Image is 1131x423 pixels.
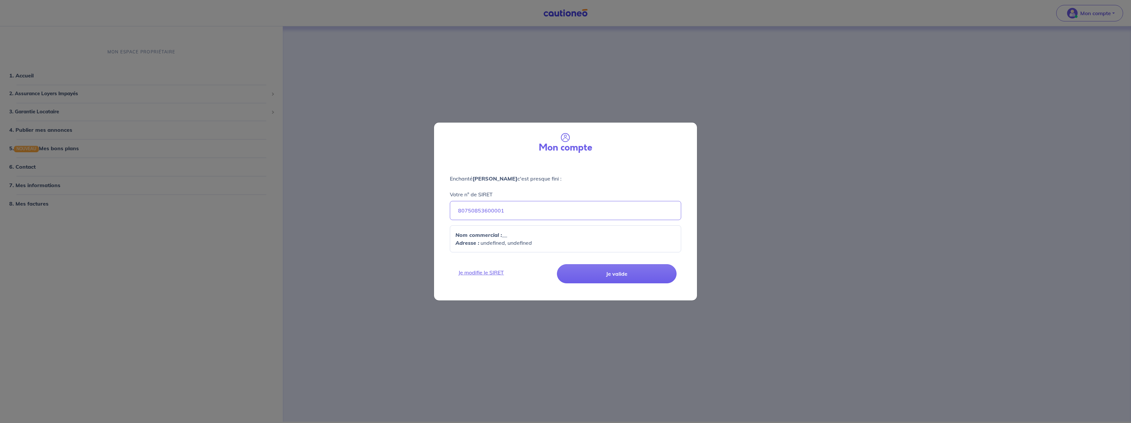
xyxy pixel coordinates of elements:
[455,232,502,238] strong: Nom commercial :
[455,240,479,246] strong: Adresse :
[455,231,676,239] p: __
[450,190,493,198] p: Votre n° de SIRET
[539,142,592,154] h3: Mon compte
[454,268,554,276] a: Je modifie le SIRET
[557,264,677,283] button: Je valide
[450,201,681,220] input: Ex : 4356797535
[473,175,517,182] strong: [PERSON_NAME]
[450,175,681,183] p: Enchanté c'est presque fini :
[480,240,532,246] em: undefined, undefined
